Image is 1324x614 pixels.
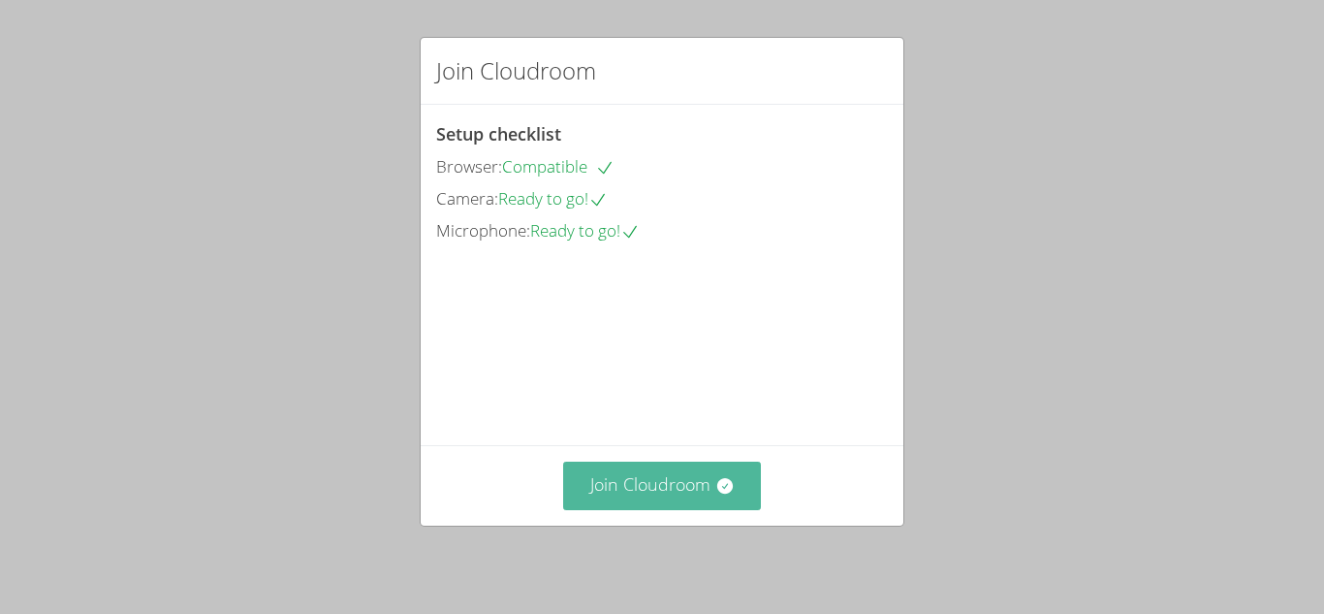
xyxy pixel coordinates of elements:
[563,462,762,509] button: Join Cloudroom
[436,155,502,178] span: Browser:
[436,187,498,210] span: Camera:
[498,187,608,210] span: Ready to go!
[436,219,530,242] span: Microphone:
[530,219,640,242] span: Ready to go!
[436,53,596,88] h2: Join Cloudroom
[436,122,561,145] span: Setup checklist
[502,155,615,178] span: Compatible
